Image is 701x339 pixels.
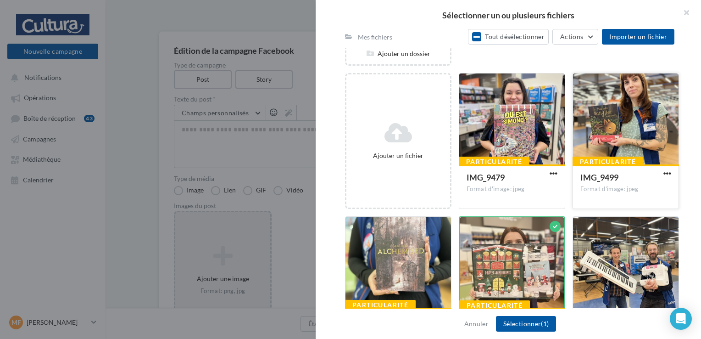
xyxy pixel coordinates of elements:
div: Particularité [459,157,529,167]
button: Importer un fichier [602,29,674,45]
span: IMG_9499 [580,172,618,182]
div: Mes fichiers [358,33,392,42]
button: Sélectionner(1) [496,316,556,332]
span: Actions [560,33,583,40]
h2: Sélectionner un ou plusieurs fichiers [330,11,686,19]
div: Ajouter un dossier [346,49,450,58]
div: Particularité [573,157,643,167]
button: Tout désélectionner [468,29,549,45]
button: Annuler [461,318,492,329]
button: Actions [552,29,598,45]
div: Ajouter un fichier [350,151,446,160]
span: (1) [541,320,549,328]
span: IMG_9479 [467,172,505,182]
span: Importer un fichier [609,33,667,40]
div: Format d'image: jpeg [580,185,671,193]
div: Format d'image: jpeg [467,185,557,193]
div: Particularité [459,300,530,311]
div: Particularité [345,300,416,310]
div: Open Intercom Messenger [670,308,692,330]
